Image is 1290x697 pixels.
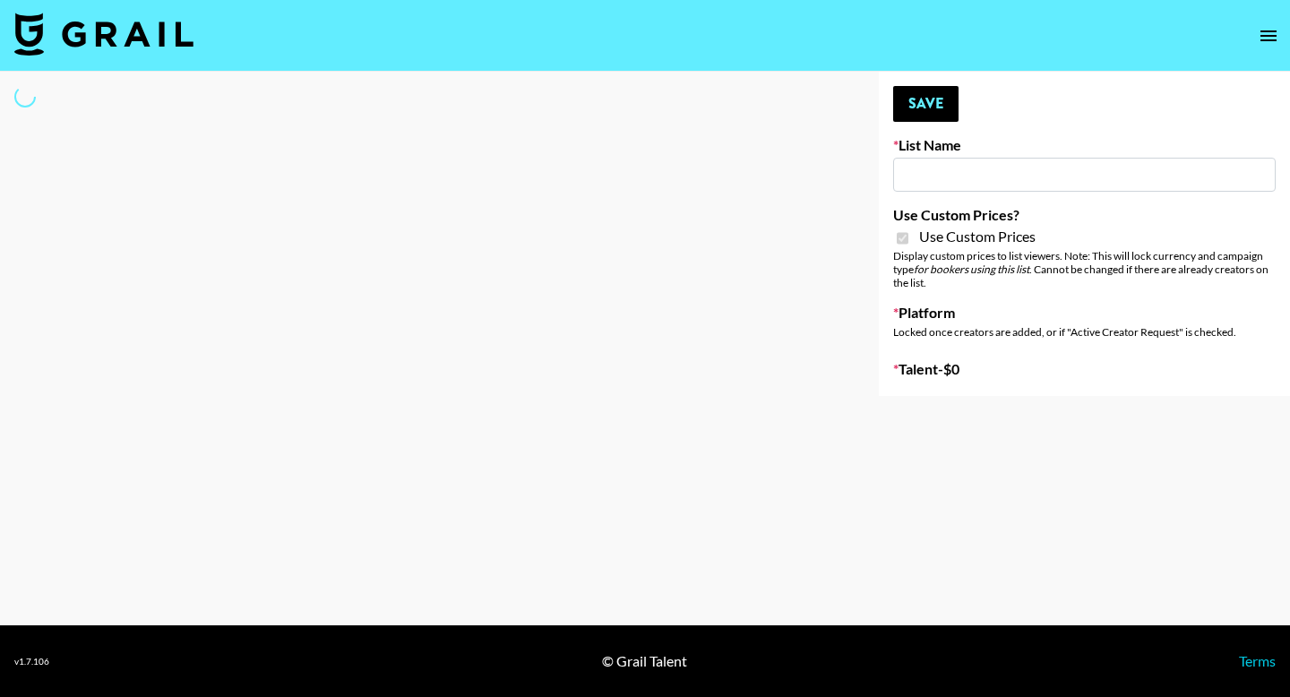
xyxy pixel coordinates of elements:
div: v 1.7.106 [14,656,49,667]
span: Use Custom Prices [919,228,1036,245]
div: Display custom prices to list viewers. Note: This will lock currency and campaign type . Cannot b... [893,249,1276,289]
img: Grail Talent [14,13,193,56]
div: © Grail Talent [602,652,687,670]
a: Terms [1239,652,1276,669]
label: Platform [893,304,1276,322]
label: Use Custom Prices? [893,206,1276,224]
button: Save [893,86,959,122]
div: Locked once creators are added, or if "Active Creator Request" is checked. [893,325,1276,339]
button: open drawer [1251,18,1286,54]
em: for bookers using this list [914,262,1029,276]
label: Talent - $ 0 [893,360,1276,378]
label: List Name [893,136,1276,154]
